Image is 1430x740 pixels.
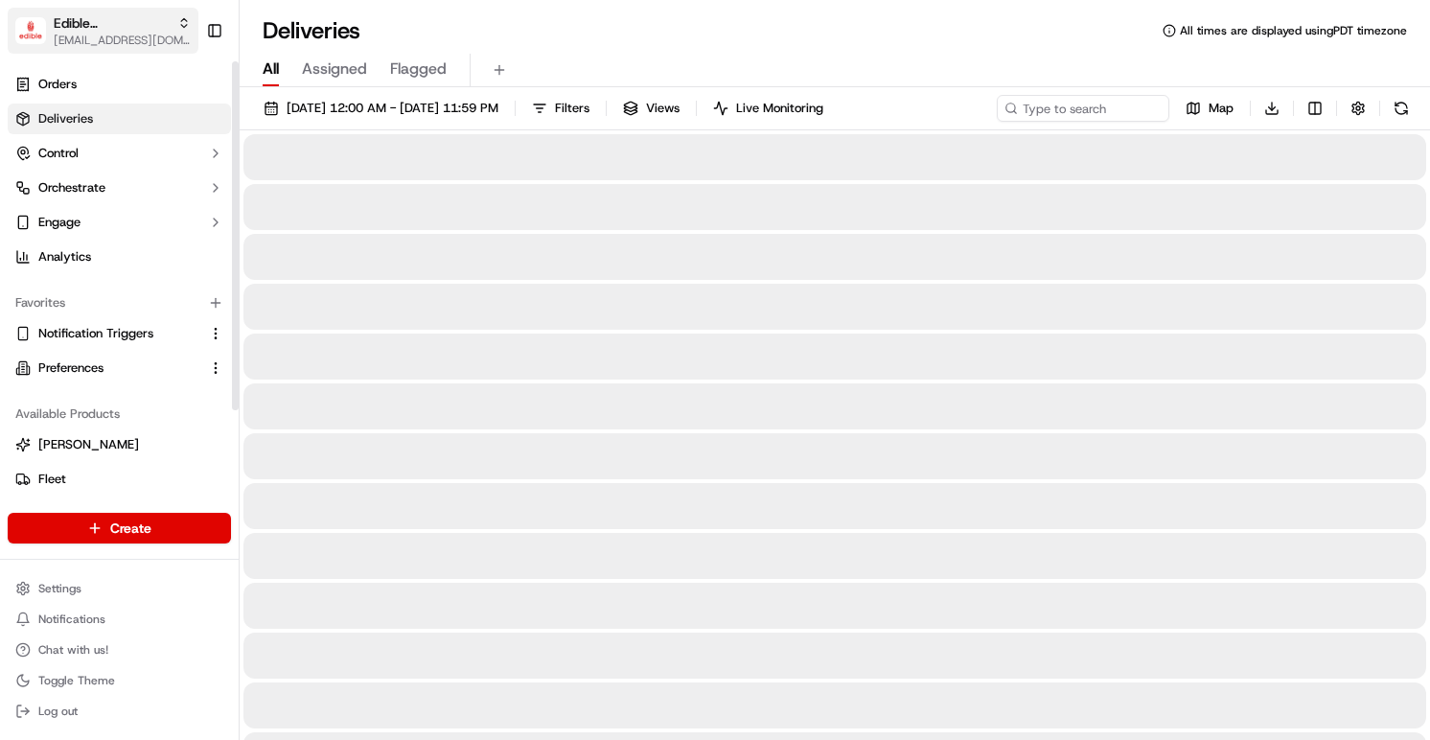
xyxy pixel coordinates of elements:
[287,100,498,117] span: [DATE] 12:00 AM - [DATE] 11:59 PM
[997,95,1169,122] input: Type to search
[736,100,823,117] span: Live Monitoring
[255,95,507,122] button: [DATE] 12:00 AM - [DATE] 11:59 PM
[8,173,231,203] button: Orchestrate
[38,581,81,596] span: Settings
[555,100,589,117] span: Filters
[1209,100,1234,117] span: Map
[8,318,231,349] button: Notification Triggers
[38,145,79,162] span: Control
[38,704,78,719] span: Log out
[38,214,81,231] span: Engage
[38,612,105,627] span: Notifications
[1180,23,1407,38] span: All times are displayed using PDT timezone
[8,513,231,543] button: Create
[38,436,139,453] span: [PERSON_NAME]
[38,248,91,266] span: Analytics
[15,325,200,342] a: Notification Triggers
[1253,598,1294,613] span: Pylon
[8,288,231,318] div: Favorites
[1177,95,1242,122] button: Map
[8,698,231,725] button: Log out
[390,58,447,81] span: Flagged
[263,15,360,46] h1: Deliveries
[15,359,200,377] a: Preferences
[8,8,198,54] button: Edible Arrangements CorporateEdible Arrangements Corporate[EMAIL_ADDRESS][DOMAIN_NAME]
[8,353,231,383] button: Preferences
[302,58,367,81] span: Assigned
[8,464,231,495] button: Fleet
[15,436,223,453] a: [PERSON_NAME]
[38,673,115,688] span: Toggle Theme
[8,606,231,633] button: Notifications
[8,575,231,602] button: Settings
[1197,597,1294,613] a: Powered byPylon
[646,100,680,117] span: Views
[54,33,191,48] button: [EMAIL_ADDRESS][DOMAIN_NAME]
[38,76,77,93] span: Orders
[263,58,279,81] span: All
[15,17,46,45] img: Edible Arrangements Corporate
[8,399,231,429] div: Available Products
[8,104,231,134] a: Deliveries
[38,179,105,197] span: Orchestrate
[38,642,108,658] span: Chat with us!
[110,519,151,538] span: Create
[8,69,231,100] a: Orders
[15,471,223,488] a: Fleet
[523,95,598,122] button: Filters
[1388,95,1415,122] button: Refresh
[8,429,231,460] button: [PERSON_NAME]
[614,95,688,122] button: Views
[54,13,170,33] button: Edible Arrangements Corporate
[8,242,231,272] a: Analytics
[38,359,104,377] span: Preferences
[38,471,66,488] span: Fleet
[38,325,153,342] span: Notification Triggers
[8,636,231,663] button: Chat with us!
[704,95,832,122] button: Live Monitoring
[8,667,231,694] button: Toggle Theme
[38,110,93,127] span: Deliveries
[8,207,231,238] button: Engage
[8,138,231,169] button: Control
